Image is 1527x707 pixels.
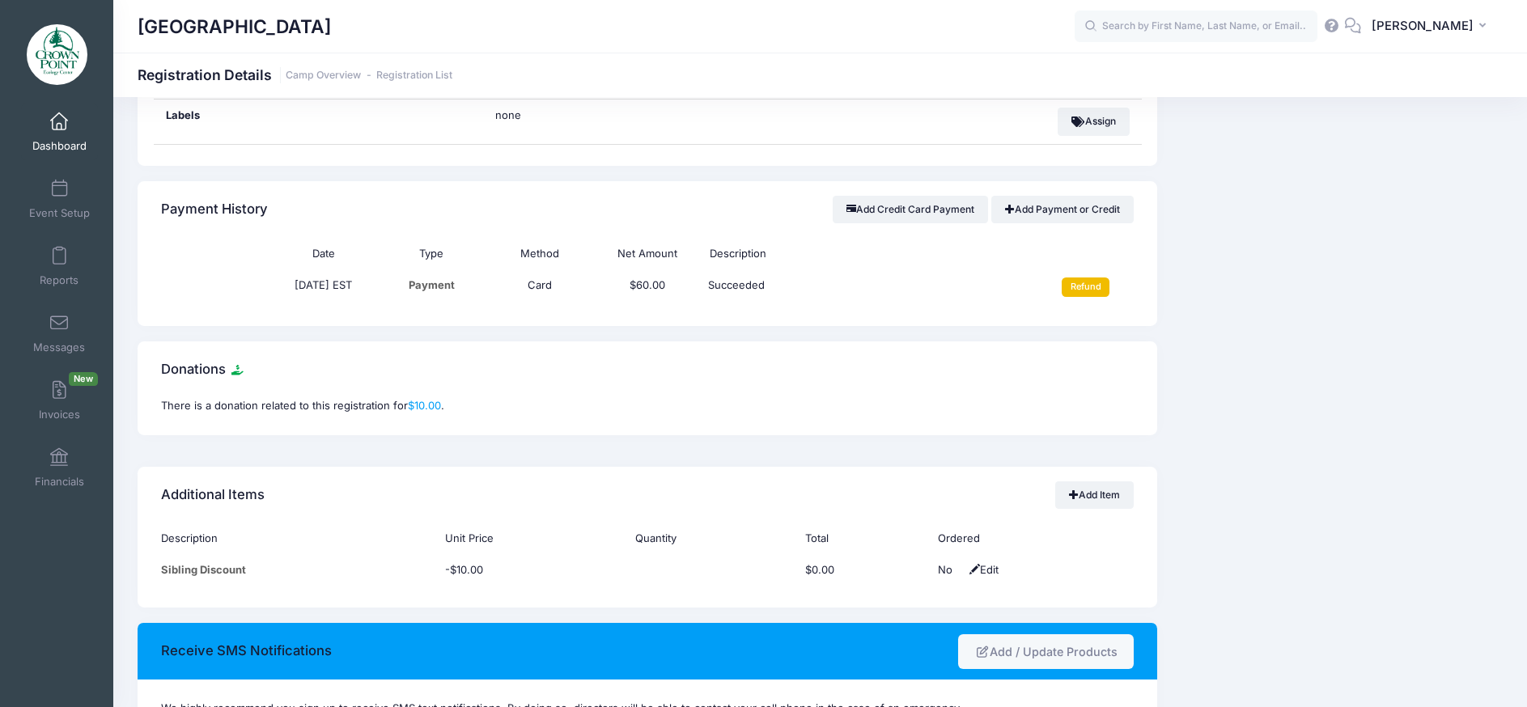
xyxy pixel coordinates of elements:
a: Financials [21,439,98,496]
a: Event Setup [21,171,98,227]
h4: Payment History [161,187,268,233]
th: Description [702,238,1026,269]
button: [PERSON_NAME] [1361,8,1503,45]
span: Invoices [39,408,80,421]
span: [PERSON_NAME] [1372,17,1474,35]
span: Messages [33,341,85,354]
a: $10.00 [408,399,441,412]
div: No [938,562,962,578]
td: $60.00 [593,269,702,305]
th: Total [797,523,931,555]
a: InvoicesNew [21,372,98,429]
th: Type [377,238,486,269]
td: Succeeded [702,269,1026,305]
span: Event Setup [29,206,90,220]
a: Reports [21,238,98,294]
a: Add Payment or Credit [991,196,1135,223]
h1: [GEOGRAPHIC_DATA] [138,8,331,45]
th: Date [269,238,378,269]
th: Net Amount [593,238,702,269]
a: Camp Overview [286,70,361,82]
th: Quantity [628,523,797,555]
span: Dashboard [32,139,87,153]
th: Method [486,238,594,269]
td: $0.00 [797,555,931,586]
a: Dashboard [21,104,98,160]
a: Add / Update Products [958,634,1134,669]
span: none [495,108,698,124]
h1: Registration Details [138,66,452,83]
h3: Receive SMS Notifications [161,629,332,675]
button: Assign [1058,108,1130,135]
td: [DATE] EST [269,269,378,305]
th: Ordered [931,523,1135,555]
div: There is a donation related to this registration for . [138,398,1157,435]
button: Add Credit Card Payment [833,196,989,223]
span: Reports [40,273,78,287]
th: Description [161,523,437,555]
td: Payment [377,269,486,305]
span: Financials [35,475,84,489]
a: Registration List [376,70,452,82]
a: Add Item [1055,481,1135,509]
span: New [69,372,98,386]
h4: Donations [161,347,244,393]
input: Search by First Name, Last Name, or Email... [1075,11,1317,43]
img: Crown Point Ecology Center [27,24,87,85]
input: Refund [1062,277,1109,297]
th: Unit Price [437,523,628,555]
a: Messages [21,305,98,362]
h4: Additional Items [161,472,265,518]
td: Card [486,269,594,305]
td: Sibling Discount [161,555,437,586]
td: -$10.00 [437,555,628,586]
span: Edit [965,563,999,576]
div: Labels [154,99,483,143]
